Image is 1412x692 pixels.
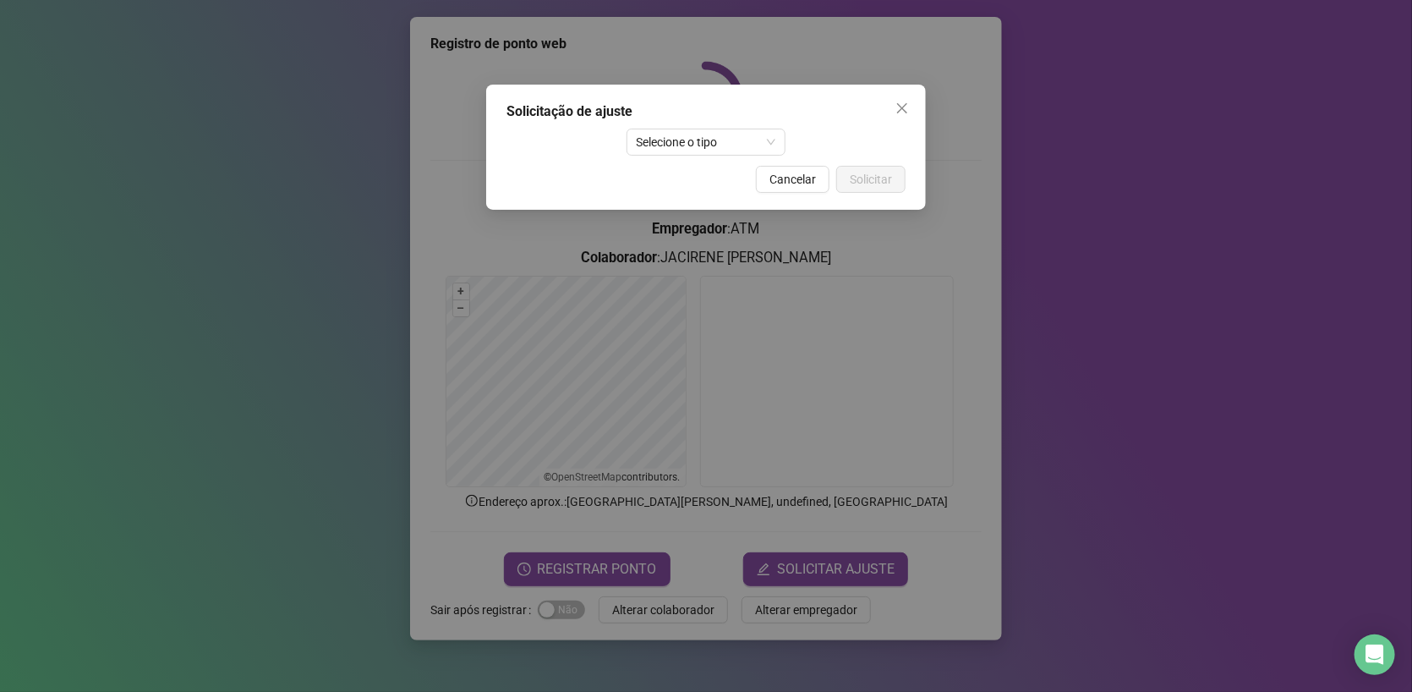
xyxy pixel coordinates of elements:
span: Cancelar [769,170,816,189]
div: Open Intercom Messenger [1355,634,1395,675]
button: Close [889,95,916,122]
button: Cancelar [756,166,829,193]
button: Solicitar [836,166,906,193]
span: Selecione o tipo [637,129,776,155]
span: close [895,102,909,115]
div: Solicitação de ajuste [506,102,906,122]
